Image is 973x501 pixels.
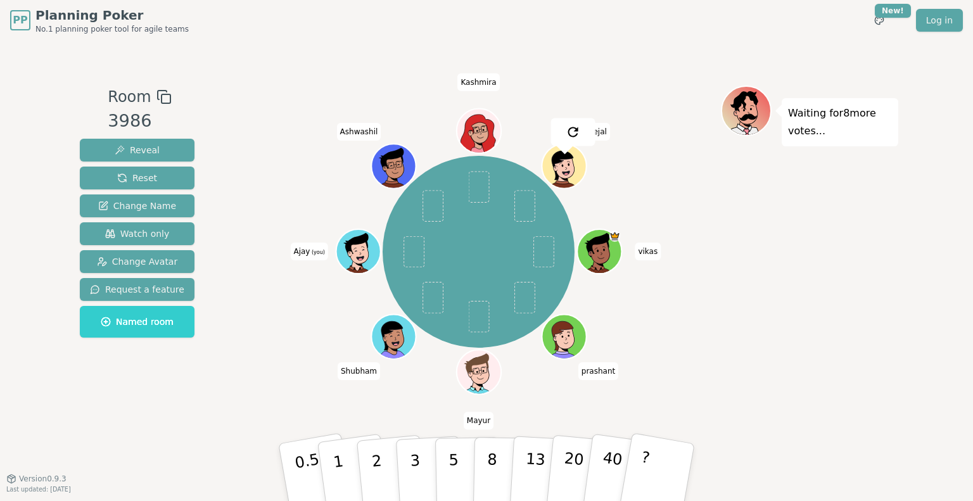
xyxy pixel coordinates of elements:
[565,125,580,140] img: reset
[635,243,661,260] span: Click to change your name
[80,139,194,162] button: Reveal
[115,144,160,156] span: Reveal
[108,86,151,108] span: Room
[98,200,176,212] span: Change Name
[80,167,194,189] button: Reset
[337,123,381,141] span: Click to change your name
[80,278,194,301] button: Request a feature
[35,6,189,24] span: Planning Poker
[10,6,189,34] a: PPPlanning PokerNo.1 planning poker tool for agile teams
[80,222,194,245] button: Watch only
[6,486,71,493] span: Last updated: [DATE]
[310,250,325,255] span: (you)
[97,255,178,268] span: Change Avatar
[80,250,194,273] button: Change Avatar
[609,231,620,242] span: vikas is the host
[108,108,171,134] div: 3986
[19,474,67,484] span: Version 0.9.3
[6,474,67,484] button: Version0.9.3
[587,123,610,141] span: Click to change your name
[101,315,174,328] span: Named room
[35,24,189,34] span: No.1 planning poker tool for agile teams
[290,243,328,260] span: Click to change your name
[338,362,380,380] span: Click to change your name
[875,4,911,18] div: New!
[117,172,157,184] span: Reset
[916,9,963,32] a: Log in
[80,194,194,217] button: Change Name
[105,227,170,240] span: Watch only
[578,362,618,380] span: Click to change your name
[788,105,892,140] p: Waiting for 8 more votes...
[337,231,379,272] button: Click to change your avatar
[13,13,27,28] span: PP
[464,412,493,430] span: Click to change your name
[90,283,184,296] span: Request a feature
[80,306,194,338] button: Named room
[868,9,891,32] button: New!
[457,73,499,91] span: Click to change your name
